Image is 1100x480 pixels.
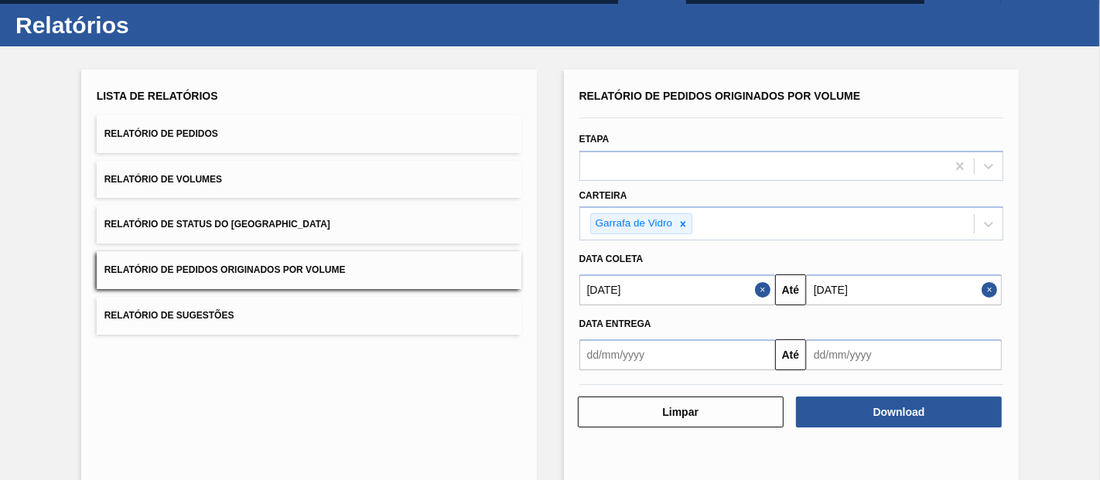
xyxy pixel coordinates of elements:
[97,251,521,289] button: Relatório de Pedidos Originados por Volume
[806,274,1002,305] input: dd/mm/yyyy
[97,161,521,199] button: Relatório de Volumes
[775,274,806,305] button: Até
[104,264,346,275] span: Relatório de Pedidos Originados por Volume
[579,339,775,370] input: dd/mm/yyyy
[579,254,644,264] span: Data coleta
[104,128,218,139] span: Relatório de Pedidos
[591,214,675,233] div: Garrafa de Vidro
[97,115,521,153] button: Relatório de Pedidos
[104,174,222,185] span: Relatório de Volumes
[579,190,627,201] label: Carteira
[579,134,610,145] label: Etapa
[982,274,1002,305] button: Close
[755,274,775,305] button: Close
[775,339,806,370] button: Até
[97,206,521,243] button: Relatório de Status do [GEOGRAPHIC_DATA]
[104,310,234,321] span: Relatório de Sugestões
[578,397,784,427] button: Limpar
[796,397,1002,427] button: Download
[806,339,1002,370] input: dd/mm/yyyy
[15,16,290,34] h1: Relatórios
[104,219,330,230] span: Relatório de Status do [GEOGRAPHIC_DATA]
[579,274,775,305] input: dd/mm/yyyy
[97,297,521,335] button: Relatório de Sugestões
[579,318,651,329] span: Data entrega
[579,90,861,102] span: Relatório de Pedidos Originados por Volume
[97,90,218,102] span: Lista de Relatórios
